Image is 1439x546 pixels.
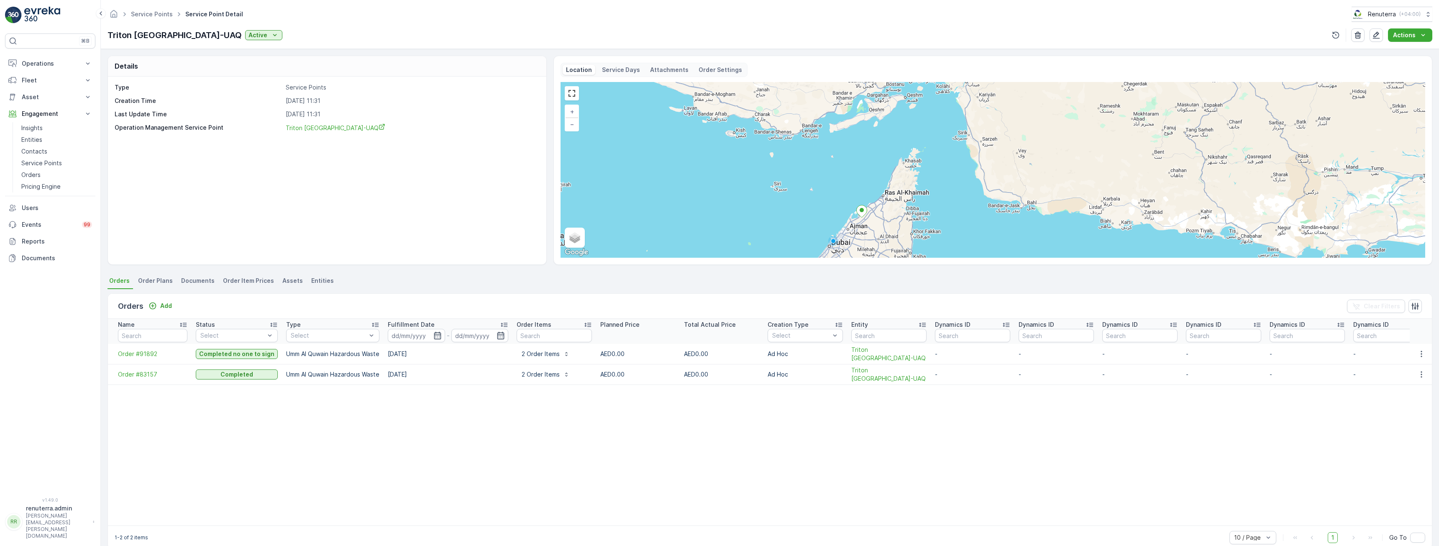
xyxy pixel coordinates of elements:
p: Fleet [22,76,79,85]
span: Orders [109,277,130,285]
span: Service Point Detail [184,10,245,18]
input: Search [118,329,187,342]
button: Completed [196,369,278,379]
p: Service Points [21,159,62,167]
button: 2 Order Items [517,347,575,361]
input: Search [1353,329,1429,342]
p: Service Days [602,66,640,74]
input: Search [1186,329,1261,342]
span: v 1.49.0 [5,497,95,502]
input: Search [851,329,927,342]
p: Users [22,204,92,212]
td: Ad Hoc [763,364,847,385]
button: Completed no one to sign [196,349,278,359]
span: Assets [282,277,303,285]
button: RRrenuterra.admin[PERSON_NAME][EMAIL_ADDRESS][PERSON_NAME][DOMAIN_NAME] [5,504,95,539]
a: Pricing Engine [18,181,95,192]
td: Ad Hoc [763,344,847,364]
span: Order Plans [138,277,173,285]
img: Screenshot_2024-07-26_at_13.33.01.png [1352,10,1365,19]
p: Add [160,302,172,310]
a: Homepage [109,13,118,20]
a: Layers [566,228,584,247]
p: Dynamics ID [935,320,970,329]
a: Orders [18,169,95,181]
td: [DATE] [384,364,512,385]
span: 1 [1328,532,1338,543]
a: Service Points [131,10,173,18]
p: Operation Management Service Point [115,123,282,132]
p: Creation Time [115,97,282,105]
a: Users [5,200,95,216]
p: Reports [22,237,92,246]
p: Events [22,220,77,229]
p: [DATE] 11:31 [286,97,538,105]
p: Engagement [22,110,79,118]
button: Active [245,30,282,40]
p: - [447,331,450,341]
span: Order Item Prices [223,277,274,285]
p: Select [200,331,265,340]
a: Triton Middle East-UAQ [286,123,538,132]
a: Contacts [18,146,95,157]
td: - [1098,364,1182,385]
span: − [570,120,574,128]
button: Fleet [5,72,95,89]
span: Triton [GEOGRAPHIC_DATA]-UAQ [851,366,927,383]
p: Dynamics ID [1353,320,1389,329]
p: Renuterra [1368,10,1396,18]
span: Go To [1389,533,1407,542]
p: Creation Type [768,320,809,329]
td: - [931,344,1014,364]
input: Search [517,329,592,342]
p: Dynamics ID [1270,320,1305,329]
p: [PERSON_NAME][EMAIL_ADDRESS][PERSON_NAME][DOMAIN_NAME] [26,513,89,539]
button: Asset [5,89,95,105]
td: - [931,364,1014,385]
p: Order Settings [699,66,742,74]
p: Select [291,331,366,340]
td: - [1182,364,1265,385]
p: Entities [21,136,42,144]
p: Entity [851,320,868,329]
td: Umm Al Quwain Hazardous Waste [282,364,384,385]
a: Entities [18,134,95,146]
a: Triton Middle East-UAQ [851,346,927,362]
p: 2 Order Items [522,370,560,379]
a: View Fullscreen [566,87,578,100]
span: AED0.00 [600,350,625,357]
p: 99 [84,221,90,228]
input: dd/mm/yyyy [388,329,445,342]
p: Select [772,331,830,340]
p: [DATE] 11:31 [286,110,538,118]
input: dd/mm/yyyy [451,329,509,342]
p: ( +04:00 ) [1399,11,1421,18]
span: Order #83157 [118,370,187,379]
td: - [1098,344,1182,364]
p: Location [566,66,592,74]
a: Triton Middle East-UAQ [851,366,927,383]
a: Service Points [18,157,95,169]
span: + [570,108,574,115]
p: Dynamics ID [1102,320,1138,329]
input: Search [1019,329,1094,342]
a: Open this area in Google Maps (opens a new window) [563,247,590,258]
div: RR [7,515,20,528]
p: Dynamics ID [1019,320,1054,329]
input: Search [935,329,1010,342]
p: 2 Order Items [522,350,560,358]
a: Events99 [5,216,95,233]
span: Triton [GEOGRAPHIC_DATA]-UAQ [286,124,385,131]
p: Details [115,61,138,71]
a: Order #91892 [118,350,187,358]
p: Dynamics ID [1186,320,1221,329]
span: AED0.00 [684,350,708,357]
p: Type [286,320,301,329]
a: Insights [18,122,95,134]
p: Insights [21,124,43,132]
p: Planned Price [600,320,640,329]
p: Clear Filters [1364,302,1400,310]
p: Triton [GEOGRAPHIC_DATA]-UAQ [108,29,242,41]
button: Clear Filters [1347,300,1405,313]
p: Type [115,83,282,92]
